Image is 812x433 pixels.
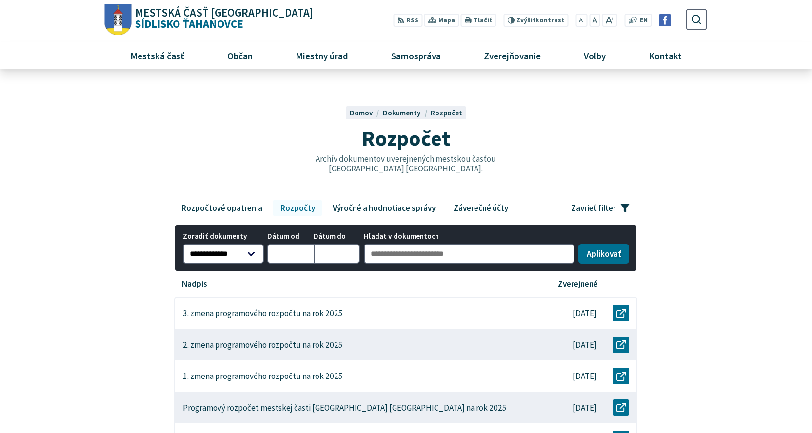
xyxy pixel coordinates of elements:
p: Archív dokumentov uverejnených mestskou časťou [GEOGRAPHIC_DATA] [GEOGRAPHIC_DATA]. [295,154,517,174]
span: Dátum do [314,232,360,241]
span: Mestská časť [GEOGRAPHIC_DATA] [135,7,313,19]
a: Logo Sídlisko Ťahanovce, prejsť na domovskú stránku. [105,4,313,36]
span: EN [640,16,648,26]
span: Mestská časť [126,42,188,69]
p: [DATE] [573,308,597,319]
span: Zavrieť filter [571,203,616,213]
a: EN [637,16,651,26]
a: Záverečné účty [446,200,515,216]
span: Zverejňovanie [480,42,544,69]
span: Voľby [580,42,610,69]
span: Dátum od [267,232,314,241]
span: Občan [223,42,256,69]
span: kontrast [516,17,565,24]
select: Zoradiť dokumenty [183,244,264,264]
span: Rozpočet [362,125,450,151]
a: Občan [209,42,270,69]
a: Mapa [424,14,459,27]
a: Výročné a hodnotiace správy [326,200,443,216]
img: Prejsť na domovskú stránku [105,4,132,36]
p: [DATE] [573,371,597,381]
p: Zverejnené [558,279,598,289]
span: Miestny úrad [292,42,352,69]
button: Aplikovať [578,244,629,264]
button: Zväčšiť veľkosť písma [602,14,617,27]
span: Zoradiť dokumenty [183,232,264,241]
p: 3. zmena programového rozpočtu na rok 2025 [183,308,343,319]
a: Rozpočty [273,200,322,216]
img: Prejsť na Facebook stránku [659,14,671,26]
span: Sídlisko Ťahanovce [132,7,314,30]
p: Nadpis [182,279,207,289]
span: Samospráva [387,42,444,69]
a: Samospráva [374,42,459,69]
a: Rozpočtové opatrenia [174,200,269,216]
a: Kontakt [631,42,700,69]
a: Domov [350,108,383,117]
button: Nastaviť pôvodnú veľkosť písma [589,14,600,27]
a: Mestská časť [112,42,202,69]
button: Zavrieť filter [564,200,637,216]
span: Dokumenty [383,108,421,117]
a: Miestny úrad [277,42,366,69]
span: Mapa [438,16,455,26]
button: Tlačiť [461,14,496,27]
p: 1. zmena programového rozpočtu na rok 2025 [183,371,343,381]
input: Dátum do [314,244,360,264]
span: RSS [406,16,418,26]
p: [DATE] [573,340,597,350]
span: Zvýšiť [516,16,535,24]
p: 2. zmena programového rozpočtu na rok 2025 [183,340,343,350]
p: [DATE] [573,403,597,413]
a: Voľby [566,42,624,69]
a: Rozpočet [431,108,462,117]
span: Tlačiť [474,17,492,24]
span: Kontakt [645,42,686,69]
input: Dátum od [267,244,314,264]
p: Programový rozpočet mestskej časti [GEOGRAPHIC_DATA] [GEOGRAPHIC_DATA] na rok 2025 [183,403,507,413]
a: RSS [394,14,422,27]
span: Domov [350,108,373,117]
a: Dokumenty [383,108,431,117]
span: Hľadať v dokumentoch [364,232,575,241]
button: Zvýšiťkontrast [503,14,568,27]
a: Zverejňovanie [466,42,559,69]
button: Zmenšiť veľkosť písma [576,14,588,27]
input: Hľadať v dokumentoch [364,244,575,264]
